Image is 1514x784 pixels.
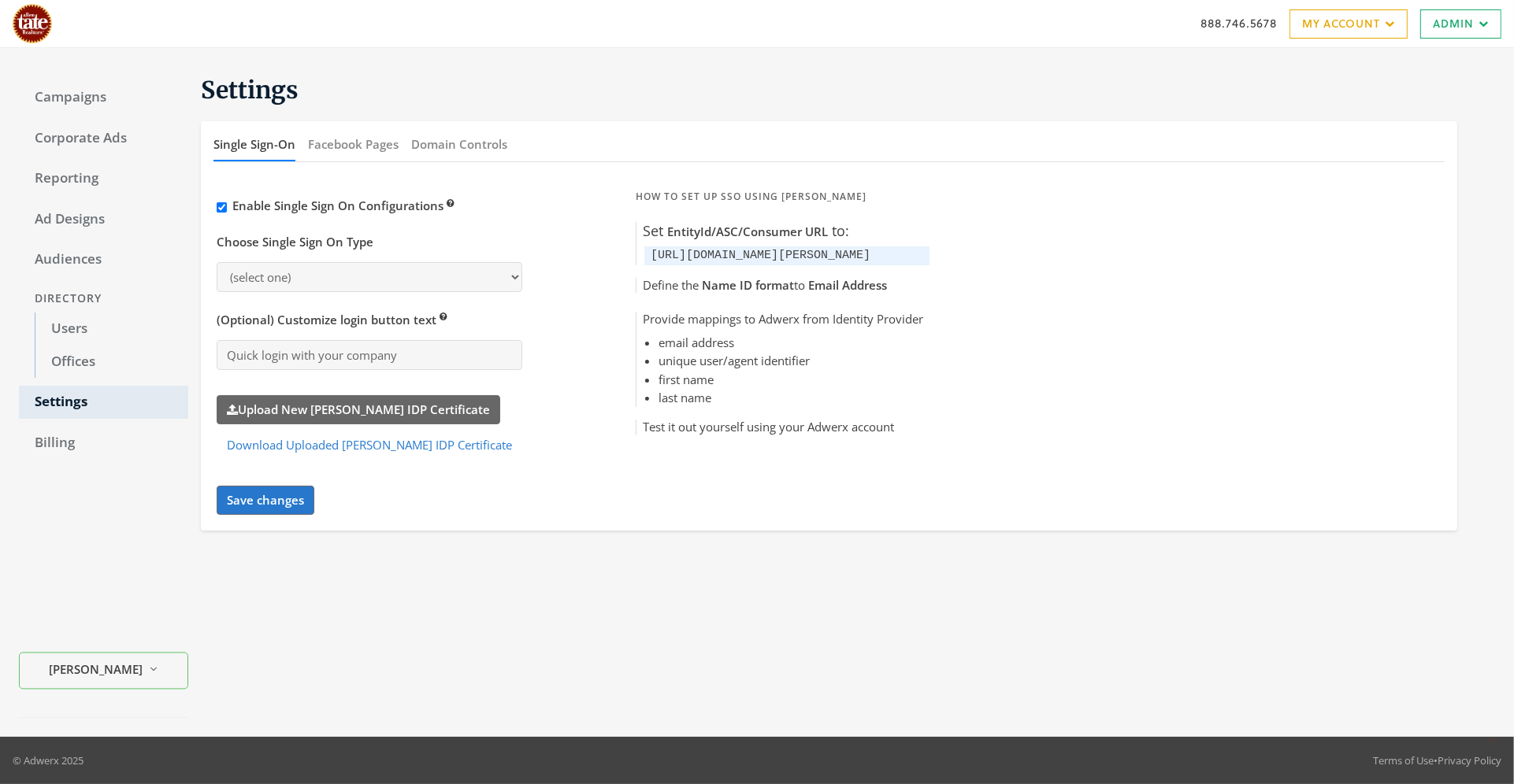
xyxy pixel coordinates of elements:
h5: Provide mappings to Adwerx from Identity Provider [636,312,930,327]
span: Name ID format [702,277,794,293]
span: (Optional) Customize login button text [217,312,447,327]
input: Enable Single Sign On Configurations [217,202,227,213]
button: Download Uploaded [PERSON_NAME] IDP Certificate [217,431,522,460]
a: Corporate Ads [19,122,188,155]
button: Save changes [217,486,314,515]
img: Adwerx [13,4,52,43]
span: Settings [201,75,299,105]
h5: Choose Single Sign On Type [217,235,373,250]
a: Ad Designs [19,203,188,236]
span: [PERSON_NAME] [49,660,143,679]
span: EntityId/ASC/Consumer URL [667,224,828,239]
li: last name [659,389,923,407]
h5: Define the to [636,278,930,294]
a: Reporting [19,162,188,195]
button: Facebook Pages [308,128,399,161]
button: Domain Controls [411,128,507,161]
a: Billing [19,427,188,460]
a: My Account [1289,9,1408,39]
div: • [1373,753,1501,768]
li: unique user/agent identifier [659,352,923,370]
a: Terms of Use [1373,753,1434,767]
button: Single Sign-On [213,128,295,161]
li: email address [659,334,923,352]
button: [PERSON_NAME] [19,653,188,690]
a: 888.746.5678 [1200,15,1277,31]
a: Users [35,312,188,346]
code: [URL][DOMAIN_NAME][PERSON_NAME] [651,249,870,262]
h5: How to Set Up SSO Using [PERSON_NAME] [636,190,930,203]
span: Email Address [808,277,887,293]
p: © Adwerx 2025 [13,753,83,768]
div: Directory [19,284,188,313]
a: Campaigns [19,81,188,114]
a: Audiences [19,243,188,276]
a: Offices [35,346,188,379]
a: Settings [19,386,188,419]
h5: Set to: [636,222,930,240]
a: Admin [1420,9,1501,39]
span: Enable Single Sign On Configurations [232,198,455,213]
iframe: Intercom live chat [1460,730,1498,768]
label: Upload New [PERSON_NAME] IDP Certificate [217,395,500,424]
a: Privacy Policy [1438,753,1501,767]
h5: Test it out yourself using your Adwerx account [636,420,930,435]
li: first name [659,371,923,389]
